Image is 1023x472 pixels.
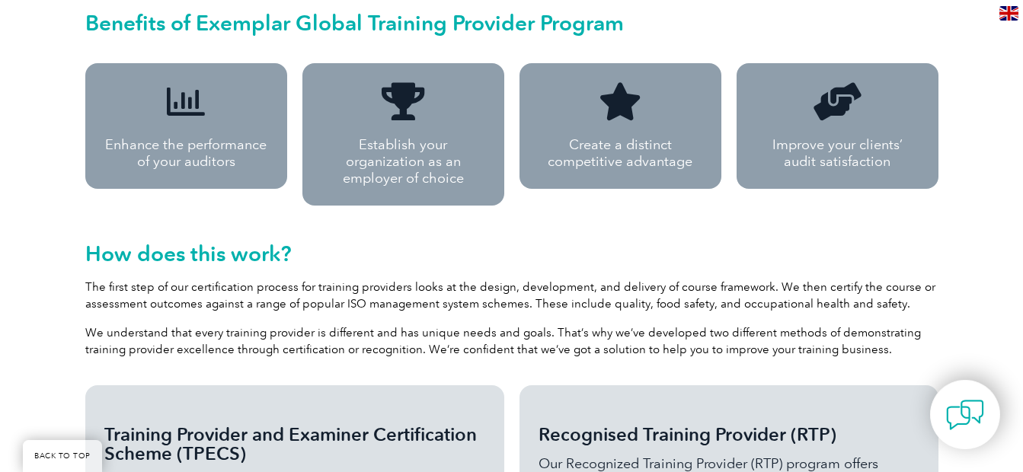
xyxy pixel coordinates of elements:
a: BACK TO TOP [23,440,102,472]
p: Establish your organization as an employer of choice [319,136,488,187]
h2: Benefits of Exemplar Global Training Provider Program [85,11,938,35]
span: Recognised Training Provider (RTP) [539,423,836,445]
p: Enhance the performance of your auditors [104,136,268,170]
img: contact-chat.png [946,396,984,434]
span: Training Provider and Examiner Certification Scheme (TPECS) [104,423,477,464]
h2: How does this work? [85,241,938,266]
p: We understand that every training provider is different and has unique needs and goals. That’s wh... [85,324,938,358]
p: Improve your clients’ audit satisfaction [756,136,919,170]
img: en [999,6,1018,21]
p: The first step of our certification process for training providers looks at the design, developme... [85,279,938,312]
p: Create a distinct competitive advantage [539,136,702,170]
